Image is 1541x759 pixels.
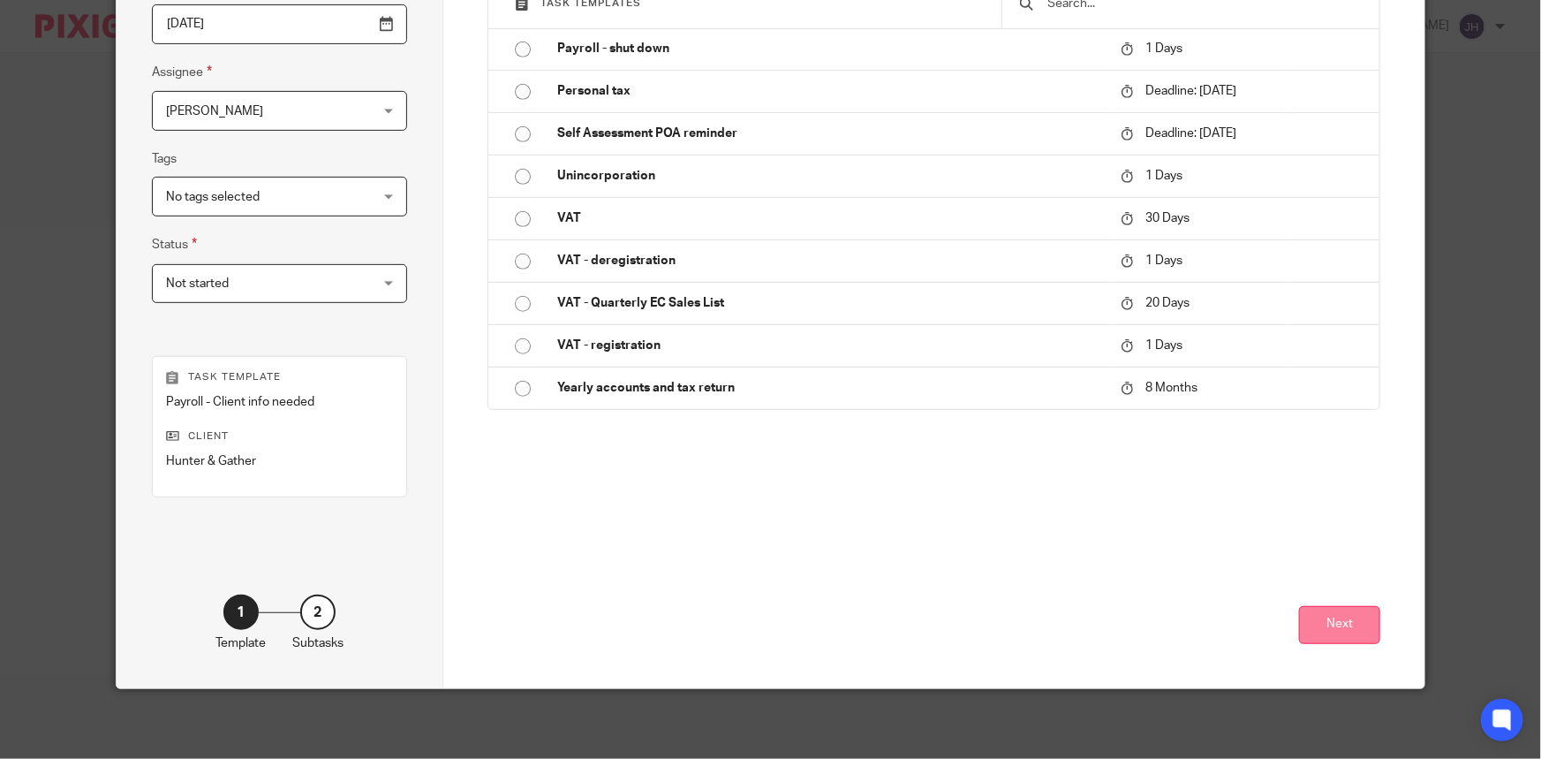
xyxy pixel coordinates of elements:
[166,393,393,411] p: Payroll - Client info needed
[166,370,393,384] p: Task template
[1145,85,1236,97] span: Deadline: [DATE]
[1145,254,1182,267] span: 1 Days
[557,379,1103,397] p: Yearly accounts and tax return
[1145,297,1190,309] span: 20 Days
[166,277,229,290] span: Not started
[557,167,1103,185] p: Unincorporation
[223,595,259,630] div: 1
[292,634,344,652] p: Subtasks
[557,82,1103,100] p: Personal tax
[557,337,1103,354] p: VAT - registration
[152,234,197,254] label: Status
[557,125,1103,142] p: Self Assessment POA reminder
[1145,339,1182,352] span: 1 Days
[215,634,266,652] p: Template
[1145,170,1182,182] span: 1 Days
[152,62,212,82] label: Assignee
[166,105,263,118] span: [PERSON_NAME]
[1145,127,1236,140] span: Deadline: [DATE]
[557,294,1103,312] p: VAT - Quarterly EC Sales List
[166,452,393,470] p: Hunter & Gather
[557,252,1103,269] p: VAT - deregistration
[152,150,177,168] label: Tags
[300,595,336,630] div: 2
[557,209,1103,227] p: VAT
[1299,606,1380,644] button: Next
[557,40,1103,57] p: Payroll - shut down
[166,191,260,203] span: No tags selected
[166,429,393,444] p: Client
[1145,212,1190,224] span: 30 Days
[152,4,407,44] input: Pick a date
[1145,42,1182,55] span: 1 Days
[1145,383,1197,395] span: 8 Months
